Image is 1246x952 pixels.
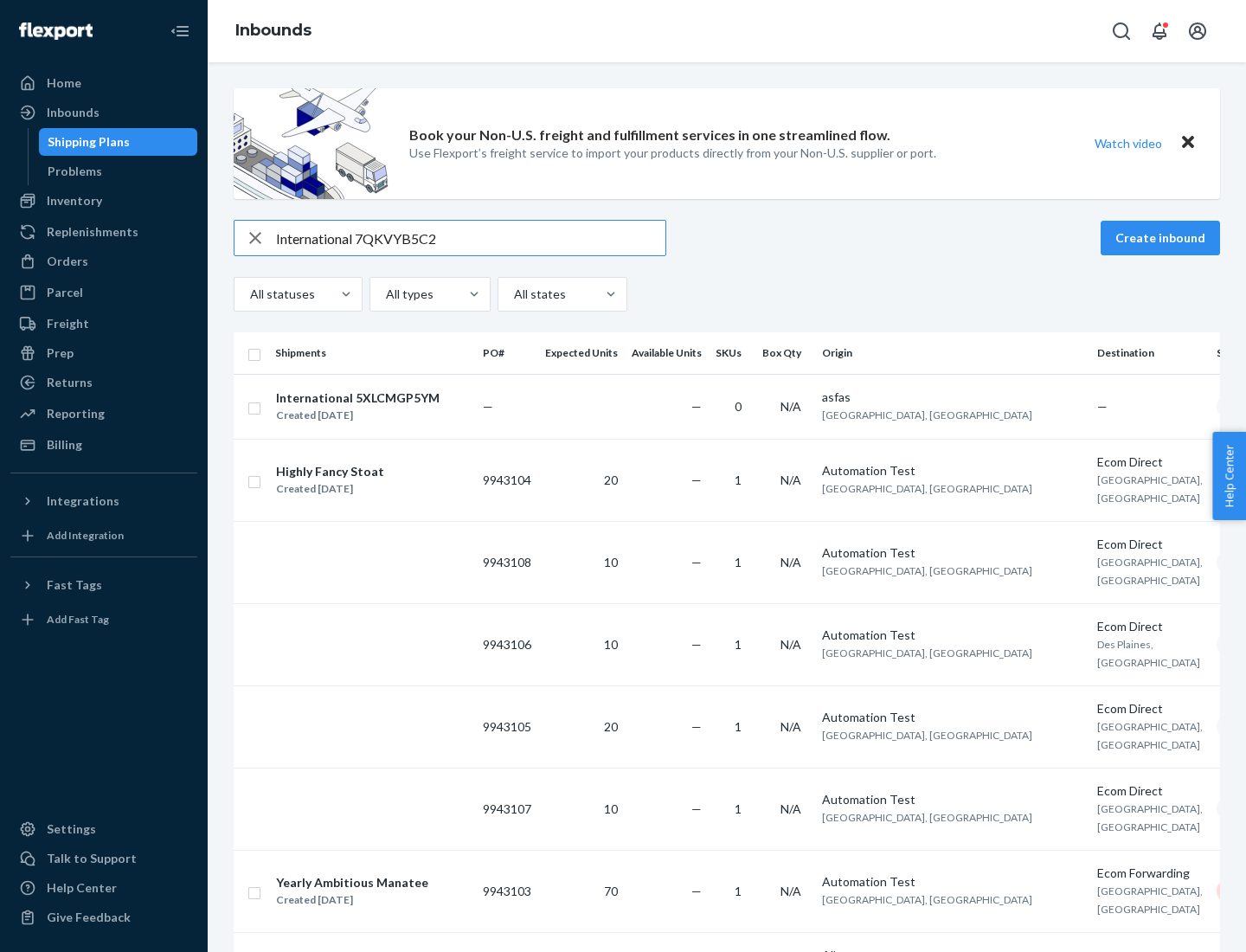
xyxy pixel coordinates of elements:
div: Home [47,74,81,92]
td: 9943106 [476,603,538,685]
div: Automation Test [822,709,1083,726]
span: [GEOGRAPHIC_DATA], [GEOGRAPHIC_DATA] [1097,556,1203,587]
span: [GEOGRAPHIC_DATA], [GEOGRAPHIC_DATA] [822,729,1032,742]
div: Add Fast Tag [47,612,109,627]
button: Open account menu [1180,14,1215,48]
a: Parcel [10,279,197,306]
span: 0 [735,399,742,414]
div: Automation Test [822,462,1083,479]
button: Fast Tags [10,571,197,599]
span: N/A [780,637,801,652]
td: 9943107 [476,768,538,850]
span: — [691,555,702,569]
span: [GEOGRAPHIC_DATA], [GEOGRAPHIC_DATA] [822,893,1032,906]
span: 1 [735,801,742,816]
th: Destination [1090,332,1210,374]
div: Billing [47,436,82,453]
a: Billing [10,431,197,459]
input: All types [384,286,386,303]
div: Freight [47,315,89,332]
span: [GEOGRAPHIC_DATA], [GEOGRAPHIC_DATA] [822,646,1032,659]
td: 9943108 [476,521,538,603]
span: 1 [735,884,742,898]
div: International 5XLCMGP5YM [276,389,440,407]
span: 20 [604,473,618,487]
span: [GEOGRAPHIC_DATA], [GEOGRAPHIC_DATA] [1097,720,1203,751]
div: Automation Test [822,791,1083,808]
span: [GEOGRAPHIC_DATA], [GEOGRAPHIC_DATA] [822,811,1032,824]
a: Inbounds [235,21,311,40]
div: Integrations [47,492,119,510]
span: Des Plaines, [GEOGRAPHIC_DATA] [1097,638,1200,669]
span: N/A [780,719,801,734]
div: Automation Test [822,544,1083,562]
span: — [691,399,702,414]
div: Add Integration [47,528,124,543]
span: — [691,801,702,816]
td: 9943103 [476,850,538,932]
div: Fast Tags [47,576,102,594]
a: Freight [10,310,197,338]
div: Reporting [47,405,105,422]
button: Give Feedback [10,904,197,931]
div: Created [DATE] [276,891,428,909]
div: Ecom Forwarding [1097,865,1203,882]
div: Give Feedback [47,909,131,926]
a: Add Fast Tag [10,606,197,634]
button: Create inbound [1101,221,1220,255]
span: [GEOGRAPHIC_DATA], [GEOGRAPHIC_DATA] [1097,802,1203,833]
input: All statuses [248,286,250,303]
span: — [691,637,702,652]
div: Created [DATE] [276,480,384,498]
th: PO# [476,332,538,374]
button: Open Search Box [1104,14,1139,48]
span: 70 [604,884,618,898]
a: Returns [10,369,197,396]
div: Help Center [47,879,117,897]
div: Yearly Ambitious Manatee [276,874,428,891]
a: Orders [10,248,197,275]
th: Expected Units [538,332,625,374]
div: Automation Test [822,627,1083,644]
img: Flexport logo [19,23,93,40]
input: All states [512,286,514,303]
span: — [483,399,493,414]
th: Origin [815,332,1090,374]
div: Highly Fancy Stoat [276,463,384,480]
button: Integrations [10,487,197,515]
div: Replenishments [47,223,138,241]
a: Settings [10,815,197,843]
a: Talk to Support [10,845,197,872]
div: Orders [47,253,88,270]
th: Available Units [625,332,709,374]
a: Problems [39,158,198,185]
button: Watch video [1083,131,1173,156]
div: Ecom Direct [1097,782,1203,800]
span: N/A [780,884,801,898]
a: Home [10,69,197,97]
div: Talk to Support [47,850,137,867]
span: — [691,884,702,898]
span: 10 [604,637,618,652]
button: Help Center [1212,432,1246,520]
a: Reporting [10,400,197,428]
span: [GEOGRAPHIC_DATA], [GEOGRAPHIC_DATA] [822,564,1032,577]
div: Parcel [47,284,83,301]
span: 20 [604,719,618,734]
span: [GEOGRAPHIC_DATA], [GEOGRAPHIC_DATA] [822,482,1032,495]
th: Box Qty [755,332,815,374]
a: Shipping Plans [39,128,198,156]
div: Settings [47,820,96,838]
ol: breadcrumbs [222,6,325,56]
span: N/A [780,399,801,414]
div: Ecom Direct [1097,453,1203,471]
div: Ecom Direct [1097,700,1203,717]
div: Automation Test [822,873,1083,891]
th: SKUs [709,332,755,374]
span: 1 [735,637,742,652]
span: [GEOGRAPHIC_DATA], [GEOGRAPHIC_DATA] [822,408,1032,421]
span: N/A [780,801,801,816]
td: 9943105 [476,685,538,768]
span: 1 [735,719,742,734]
